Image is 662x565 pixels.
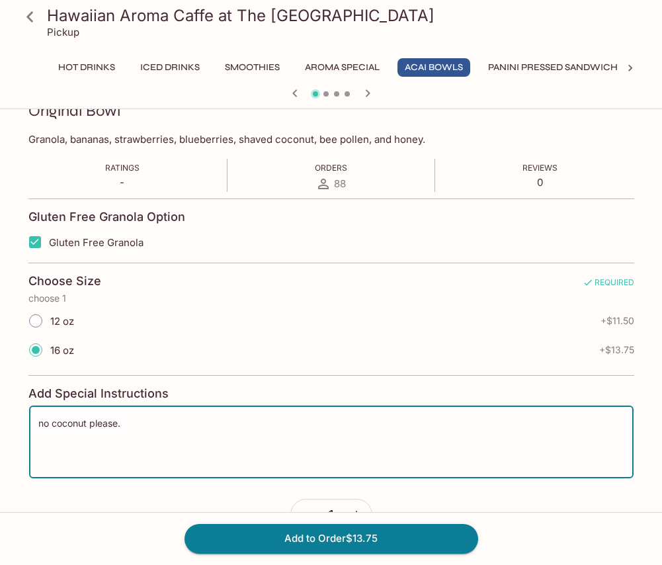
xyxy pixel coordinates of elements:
[599,345,634,355] span: + $13.75
[185,524,478,553] button: Add to Order$13.75
[583,277,634,292] span: REQUIRED
[28,293,634,304] p: choose 1
[28,386,634,401] h4: Add Special Instructions
[28,133,634,146] p: Granola, bananas, strawberries, blueberries, shaved coconut, bee pollen, and honey.
[50,344,74,357] span: 16 oz
[481,58,636,77] button: Panini Pressed Sandwiches
[315,163,347,173] span: Orders
[28,274,101,288] h4: Choose Size
[133,58,207,77] button: Iced Drinks
[105,163,140,173] span: Ratings
[334,177,346,190] span: 88
[51,58,122,77] button: Hot Drinks
[28,101,121,121] h3: Original Bowl
[105,176,140,189] p: -
[218,58,287,77] button: Smoothies
[298,58,387,77] button: Aroma Special
[522,176,558,189] p: 0
[397,58,470,77] button: Acai Bowls
[50,315,74,327] span: 12 oz
[47,5,638,26] h3: Hawaiian Aroma Caffe at The [GEOGRAPHIC_DATA]
[47,26,79,38] p: Pickup
[522,163,558,173] span: Reviews
[28,210,185,224] h4: Gluten Free Granola Option
[329,507,333,522] span: 1
[600,316,634,326] span: + $11.50
[49,236,144,249] span: Gluten Free Granola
